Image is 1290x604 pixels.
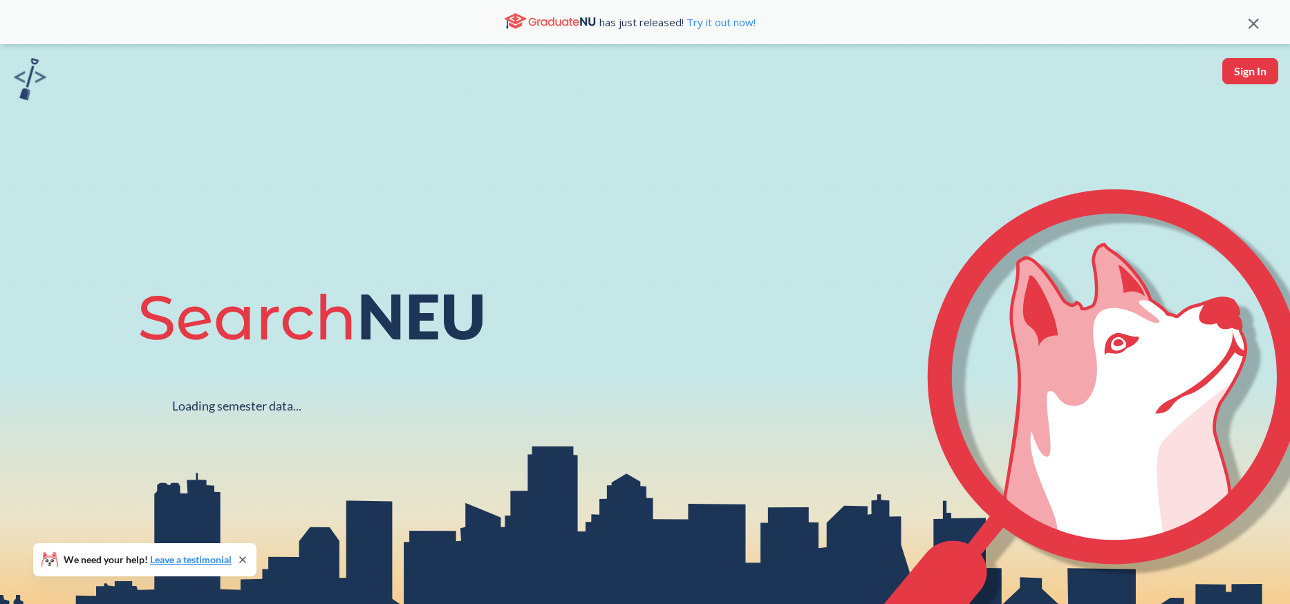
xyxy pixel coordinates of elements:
[684,15,756,29] a: Try it out now!
[64,555,232,565] span: We need your help!
[172,398,301,414] div: Loading semester data...
[599,15,756,30] span: has just released!
[150,554,232,565] a: Leave a testimonial
[1222,58,1278,84] button: Sign In
[14,58,46,104] a: sandbox logo
[14,58,46,100] img: sandbox logo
